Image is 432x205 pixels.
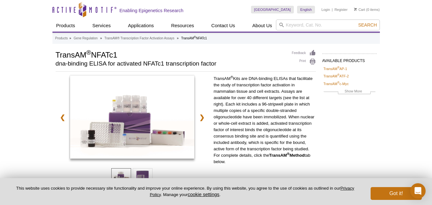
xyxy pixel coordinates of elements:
[332,6,333,13] li: |
[276,20,380,30] input: Keyword, Cat. No.
[354,8,357,11] img: Your Cart
[181,36,207,40] li: TransAM NFATc1
[188,192,219,197] button: cookie settings
[177,36,179,40] li: »
[337,81,340,84] sup: ®
[337,74,340,77] sup: ®
[269,153,305,158] strong: TransAM Method
[324,81,349,87] a: TransAM®c-Myc
[356,22,379,28] button: Search
[55,35,68,41] a: Products
[69,36,71,40] li: »
[292,58,316,65] a: Print
[120,8,184,13] h2: Enabling Epigenetics Research
[321,7,330,12] a: Login
[56,110,69,125] a: ❮
[354,6,380,13] li: (0 items)
[167,20,198,32] a: Resources
[105,35,175,41] a: TransAM® Transcription Factor Activation Assays
[70,75,194,159] img: TransAM NFATc1 Kit
[334,7,348,12] a: Register
[322,53,377,65] h2: AVAILABLE PRODUCTS
[74,35,98,41] a: Gene Regulation
[124,20,158,32] a: Applications
[324,88,375,96] a: Show More
[337,66,340,69] sup: ®
[89,20,115,32] a: Services
[52,20,79,32] a: Products
[354,7,365,12] a: Cart
[287,152,289,156] sup: ®
[194,35,196,39] sup: ®
[86,49,91,56] sup: ®
[248,20,276,32] a: About Us
[251,6,294,13] a: [GEOGRAPHIC_DATA]
[214,75,316,165] p: TransAM Kits are DNA-binding ELISAs that facilitate the study of transcription factor activation ...
[231,75,233,79] sup: ®
[56,50,286,59] h1: TransAM NFATc1
[10,185,360,198] p: This website uses cookies to provide necessary site functionality and improve your online experie...
[410,183,426,199] div: Open Intercom Messenger
[100,36,102,40] li: »
[324,66,347,72] a: TransAM®AP-1
[371,187,422,200] button: Got it!
[195,110,209,125] a: ❯
[292,50,316,57] a: Feedback
[358,22,377,28] span: Search
[208,20,239,32] a: Contact Us
[70,75,194,161] a: TransAM NFATc1 Kit
[56,61,286,67] h2: dna-binding ELISA for activated NFATc1 transcription factor
[150,186,354,197] a: Privacy Policy
[324,73,349,79] a: TransAM®ATF-2
[297,6,315,13] a: English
